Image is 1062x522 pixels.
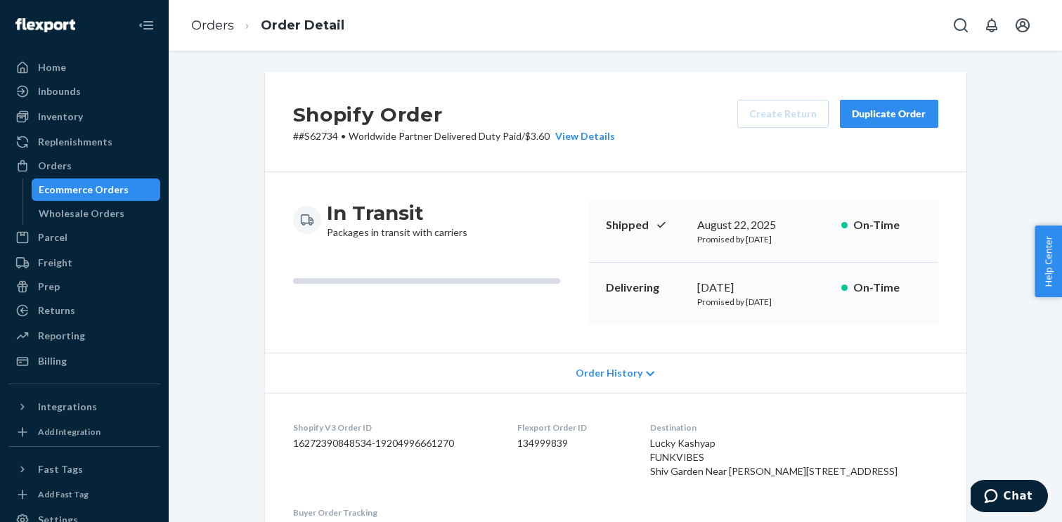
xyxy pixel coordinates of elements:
div: Ecommerce Orders [39,183,129,197]
button: Open Search Box [947,11,975,39]
div: Add Fast Tag [38,488,89,500]
a: Reporting [8,325,160,347]
div: [DATE] [697,280,830,296]
h2: Shopify Order [293,100,615,129]
a: Parcel [8,226,160,249]
div: Inventory [38,110,83,124]
p: Promised by [DATE] [697,233,830,245]
div: Replenishments [38,135,112,149]
a: Order Detail [261,18,344,33]
dt: Shopify V3 Order ID [293,422,495,433]
iframe: Opens a widget where you can chat to one of our agents [971,480,1048,515]
a: Prep [8,275,160,298]
a: Freight [8,252,160,274]
div: Integrations [38,400,97,414]
a: Ecommerce Orders [32,178,161,201]
div: Wholesale Orders [39,207,124,221]
a: Add Fast Tag [8,486,160,503]
a: Billing [8,350,160,372]
div: August 22, 2025 [697,217,830,233]
div: Returns [38,304,75,318]
button: Create Return [737,100,829,128]
div: Packages in transit with carriers [327,200,467,240]
dd: 134999839 [517,436,628,450]
dd: 16272390848534-19204996661270 [293,436,495,450]
div: Orders [38,159,72,173]
div: Parcel [38,230,67,244]
a: Returns [8,299,160,322]
span: Worldwide Partner Delivered Duty Paid [349,130,522,142]
div: Duplicate Order [852,107,926,121]
span: • [341,130,346,142]
a: Inventory [8,105,160,128]
button: Open account menu [1009,11,1037,39]
div: Add Integration [38,426,101,438]
button: Integrations [8,396,160,418]
a: Replenishments [8,131,160,153]
p: Shipped [606,217,686,233]
button: Close Navigation [132,11,160,39]
dt: Buyer Order Tracking [293,507,495,518]
h3: In Transit [327,200,467,226]
dt: Destination [650,422,938,433]
div: Billing [38,354,67,368]
a: Inbounds [8,80,160,103]
a: Orders [191,18,234,33]
button: Fast Tags [8,458,160,481]
a: Orders [8,155,160,177]
a: Add Integration [8,424,160,441]
button: Open notifications [978,11,1006,39]
button: Help Center [1035,226,1062,297]
div: Inbounds [38,84,81,98]
img: Flexport logo [15,18,75,32]
div: Reporting [38,329,85,343]
button: View Details [550,129,615,143]
p: Promised by [DATE] [697,296,830,308]
div: Freight [38,256,72,270]
div: Prep [38,280,60,294]
p: Delivering [606,280,686,296]
a: Home [8,56,160,79]
button: Duplicate Order [840,100,938,128]
div: Home [38,60,66,74]
p: # #S62734 / $3.60 [293,129,615,143]
p: On-Time [853,280,921,296]
div: Fast Tags [38,462,83,476]
p: On-Time [853,217,921,233]
dt: Flexport Order ID [517,422,628,433]
a: Wholesale Orders [32,202,161,225]
ol: breadcrumbs [180,5,356,46]
span: Lucky Kashyap FUNKVIBES Shiv Garden Near [PERSON_NAME][STREET_ADDRESS] [650,437,898,477]
span: Order History [576,366,642,380]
